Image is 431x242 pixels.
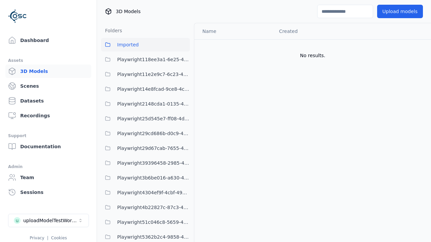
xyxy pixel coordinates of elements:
[117,70,190,78] span: Playwright11e2e9c7-6c23-4ce7-ac48-ea95a4ff6a43
[117,144,190,152] span: Playwright29d67cab-7655-4a15-9701-4b560da7f167
[5,140,91,153] a: Documentation
[377,5,423,18] button: Upload models
[117,129,190,137] span: Playwright29cd686b-d0c9-4777-aa54-1065c8c7cee8
[47,236,48,240] span: |
[117,189,190,197] span: Playwright4304ef9f-4cbf-49b7-a41b-f77e3bae574e
[101,82,190,96] button: Playwright14e8fcad-9ce8-4c9f-9ba9-3f066997ed84
[5,65,91,78] a: 3D Models
[14,217,21,224] div: u
[5,171,91,184] a: Team
[5,186,91,199] a: Sessions
[117,233,190,241] span: Playwright5362b2c4-9858-4dfc-93da-b224e6ecd36a
[101,53,190,66] button: Playwright118ee3a1-6e25-456a-9a29-0f34eaed349c
[117,85,190,93] span: Playwright14e8fcad-9ce8-4c9f-9ba9-3f066997ed84
[101,201,190,214] button: Playwright4b22827c-87c3-4678-a830-fb9da450b7a6
[101,156,190,170] button: Playwright39396458-2985-42cf-8e78-891847c6b0fc
[101,112,190,125] button: Playwright25d545e7-ff08-4d3b-b8cd-ba97913ee80b
[101,127,190,140] button: Playwright29cd686b-d0c9-4777-aa54-1065c8c7cee8
[101,171,190,185] button: Playwright3b6be016-a630-4ca3-92e7-a43ae52b5237
[194,39,431,72] td: No results.
[101,142,190,155] button: Playwright29d67cab-7655-4a15-9701-4b560da7f167
[8,163,89,171] div: Admin
[101,186,190,199] button: Playwright4304ef9f-4cbf-49b7-a41b-f77e3bae574e
[194,23,274,39] th: Name
[117,218,190,226] span: Playwright51c046c8-5659-4972-8464-ababfe350e5f
[274,23,355,39] th: Created
[116,8,140,15] span: 3D Models
[5,109,91,122] a: Recordings
[117,115,190,123] span: Playwright25d545e7-ff08-4d3b-b8cd-ba97913ee80b
[101,38,190,51] button: Imported
[117,55,190,64] span: Playwright118ee3a1-6e25-456a-9a29-0f34eaed349c
[101,68,190,81] button: Playwright11e2e9c7-6c23-4ce7-ac48-ea95a4ff6a43
[117,159,190,167] span: Playwright39396458-2985-42cf-8e78-891847c6b0fc
[117,174,190,182] span: Playwright3b6be016-a630-4ca3-92e7-a43ae52b5237
[5,79,91,93] a: Scenes
[5,34,91,47] a: Dashboard
[117,41,139,49] span: Imported
[8,7,27,26] img: Logo
[101,27,122,34] h3: Folders
[101,215,190,229] button: Playwright51c046c8-5659-4972-8464-ababfe350e5f
[8,132,89,140] div: Support
[30,236,44,240] a: Privacy
[23,217,78,224] div: uploadModelTestWorkspace
[5,94,91,108] a: Datasets
[8,214,89,227] button: Select a workspace
[51,236,67,240] a: Cookies
[101,97,190,111] button: Playwright2148cda1-0135-4eee-9a3e-ba7e638b60a6
[117,100,190,108] span: Playwright2148cda1-0135-4eee-9a3e-ba7e638b60a6
[117,203,190,211] span: Playwright4b22827c-87c3-4678-a830-fb9da450b7a6
[8,56,89,65] div: Assets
